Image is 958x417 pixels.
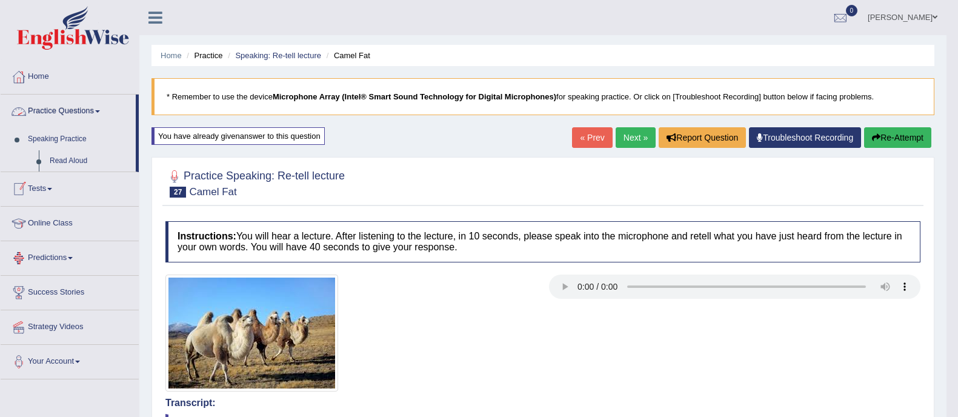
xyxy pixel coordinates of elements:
a: « Prev [572,127,612,148]
div: You have already given answer to this question [151,127,325,145]
a: Speaking Practice [22,128,136,150]
a: Troubleshoot Recording [749,127,861,148]
a: Read Aloud [44,150,136,172]
button: Re-Attempt [864,127,931,148]
a: Predictions [1,241,139,272]
b: Instructions: [178,231,236,241]
h4: You will hear a lecture. After listening to the lecture, in 10 seconds, please speak into the mic... [165,221,920,262]
a: Next » [616,127,656,148]
li: Camel Fat [324,50,370,61]
a: Online Class [1,207,139,237]
button: Report Question [659,127,746,148]
span: 27 [170,187,186,198]
h2: Practice Speaking: Re-tell lecture [165,167,345,198]
a: Home [161,51,182,60]
blockquote: * Remember to use the device for speaking practice. Or click on [Troubleshoot Recording] button b... [151,78,934,115]
a: Strategy Videos [1,310,139,341]
a: Your Account [1,345,139,375]
a: Success Stories [1,276,139,306]
a: Practice Questions [1,95,136,125]
small: Camel Fat [189,186,236,198]
h4: Transcript: [165,398,920,409]
b: Microphone Array (Intel® Smart Sound Technology for Digital Microphones) [273,92,556,101]
a: Tests [1,172,139,202]
a: Home [1,60,139,90]
li: Practice [184,50,222,61]
span: 0 [846,5,858,16]
a: Speaking: Re-tell lecture [235,51,321,60]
